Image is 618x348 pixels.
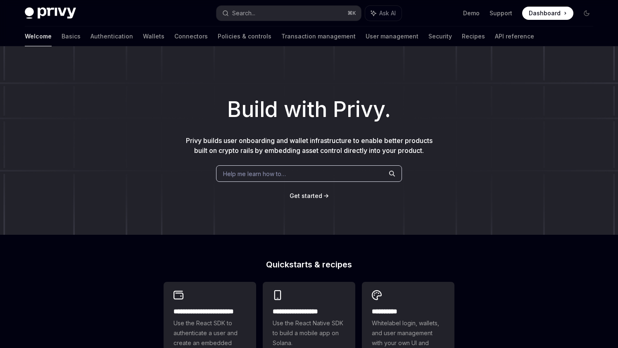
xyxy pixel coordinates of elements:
a: Transaction management [281,26,356,46]
div: Search... [232,8,255,18]
a: Policies & controls [218,26,271,46]
a: User management [366,26,418,46]
span: ⌘ K [347,10,356,17]
button: Toggle dark mode [580,7,593,20]
a: Welcome [25,26,52,46]
a: Wallets [143,26,164,46]
span: Privy builds user onboarding and wallet infrastructure to enable better products built on crypto ... [186,136,433,155]
a: Basics [62,26,81,46]
a: Recipes [462,26,485,46]
a: Get started [290,192,322,200]
span: Use the React Native SDK to build a mobile app on Solana. [273,318,345,348]
a: Support [490,9,512,17]
a: Connectors [174,26,208,46]
button: Search...⌘K [216,6,361,21]
span: Dashboard [529,9,561,17]
a: Demo [463,9,480,17]
h2: Quickstarts & recipes [164,260,454,269]
a: Dashboard [522,7,573,20]
button: Ask AI [365,6,402,21]
a: Security [428,26,452,46]
span: Get started [290,192,322,199]
h1: Build with Privy. [13,93,605,126]
span: Ask AI [379,9,396,17]
img: dark logo [25,7,76,19]
span: Help me learn how to… [223,169,286,178]
a: API reference [495,26,534,46]
a: Authentication [90,26,133,46]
